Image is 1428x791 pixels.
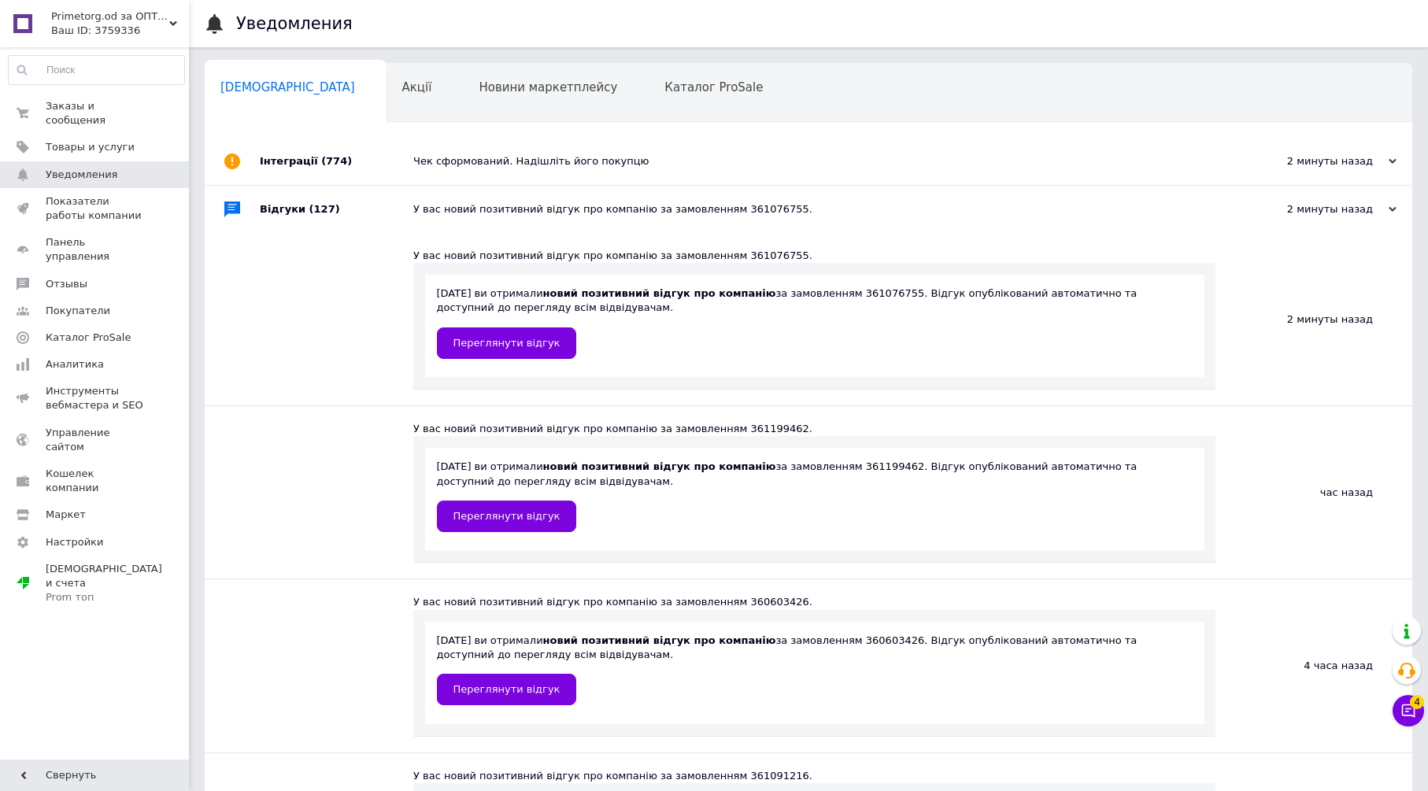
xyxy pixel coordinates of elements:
button: Чат с покупателем4 [1393,695,1424,726]
span: Управление сайтом [46,426,146,454]
div: У вас новий позитивний відгук про компанію за замовленням 361091216. [413,769,1215,783]
span: Переглянути відгук [453,510,560,522]
div: У вас новий позитивний відгук про компанію за замовленням 360603426. [413,595,1215,609]
div: Відгуки [260,186,413,233]
div: Ваш ID: 3759336 [51,24,189,38]
div: час назад [1215,406,1412,578]
span: Primetorg.od за ОПТом [51,9,169,24]
span: Настройки [46,535,103,549]
span: Акції [402,80,432,94]
span: Каталог ProSale [46,331,131,345]
input: Поиск [9,56,184,84]
div: 2 минуты назад [1215,233,1412,405]
span: Панель управления [46,235,146,264]
span: [DEMOGRAPHIC_DATA] [220,80,355,94]
b: новий позитивний відгук про компанію [543,634,776,646]
div: [DATE] ви отримали за замовленням 360603426. Відгук опублікований автоматично та доступний до пер... [437,634,1193,705]
b: новий позитивний відгук про компанію [543,287,776,299]
span: 4 [1410,695,1424,709]
span: (127) [309,203,340,215]
span: Показатели работы компании [46,194,146,223]
div: 2 минуты назад [1239,154,1397,168]
a: Переглянути відгук [437,327,577,359]
div: У вас новий позитивний відгук про компанію за замовленням 361199462. [413,422,1215,436]
div: Prom топ [46,590,162,604]
div: 4 часа назад [1215,579,1412,752]
span: Аналитика [46,357,104,371]
div: 2 минуты назад [1239,202,1397,216]
span: Переглянути відгук [453,337,560,349]
span: (774) [321,155,352,167]
a: Переглянути відгук [437,501,577,532]
span: [DEMOGRAPHIC_DATA] и счета [46,562,162,605]
b: новий позитивний відгук про компанію [543,460,776,472]
div: Чек сформований. Надішліть його покупцю [413,154,1239,168]
span: Товары и услуги [46,140,135,154]
span: Новини маркетплейсу [479,80,617,94]
span: Кошелек компании [46,467,146,495]
span: Покупатели [46,304,110,318]
span: Инструменты вебмастера и SEO [46,384,146,412]
span: Маркет [46,508,86,522]
span: Каталог ProSale [664,80,763,94]
div: [DATE] ви отримали за замовленням 361076755. Відгук опублікований автоматично та доступний до пер... [437,286,1193,358]
div: У вас новий позитивний відгук про компанію за замовленням 361076755. [413,249,1215,263]
span: Переглянути відгук [453,683,560,695]
span: Заказы и сообщения [46,99,146,128]
span: Отзывы [46,277,87,291]
div: [DATE] ви отримали за замовленням 361199462. Відгук опублікований автоматично та доступний до пер... [437,460,1193,531]
h1: Уведомления [236,14,353,33]
span: Уведомления [46,168,117,182]
a: Переглянути відгук [437,674,577,705]
div: Інтеграції [260,138,413,185]
div: У вас новий позитивний відгук про компанію за замовленням 361076755. [413,202,1239,216]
